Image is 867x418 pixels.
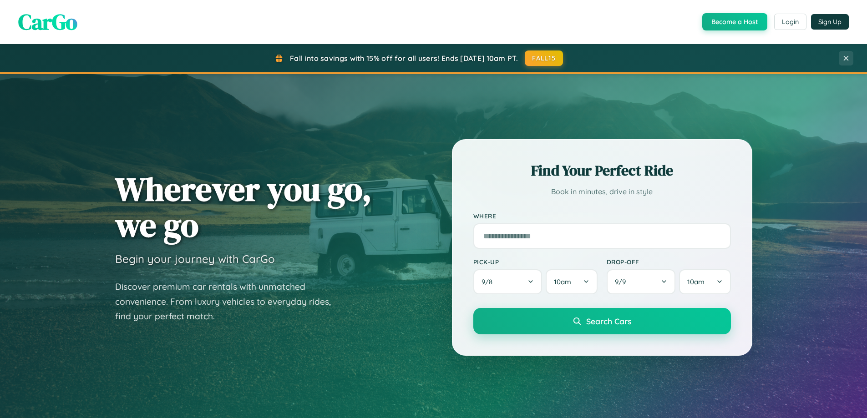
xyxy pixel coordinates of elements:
[115,171,372,243] h1: Wherever you go, we go
[473,185,731,198] p: Book in minutes, drive in style
[473,258,598,266] label: Pick-up
[554,277,571,286] span: 10am
[525,50,563,66] button: FALL15
[774,14,806,30] button: Login
[679,269,730,294] button: 10am
[702,13,767,30] button: Become a Host
[687,277,705,286] span: 10am
[18,7,77,37] span: CarGo
[473,161,731,181] h2: Find Your Perfect Ride
[473,269,543,294] button: 9/8
[586,316,631,326] span: Search Cars
[811,14,849,30] button: Sign Up
[290,54,518,63] span: Fall into savings with 15% off for all users! Ends [DATE] 10am PT.
[115,252,275,266] h3: Begin your journey with CarGo
[473,308,731,334] button: Search Cars
[546,269,597,294] button: 10am
[473,212,731,220] label: Where
[615,277,630,286] span: 9 / 9
[607,269,676,294] button: 9/9
[482,277,497,286] span: 9 / 8
[607,258,731,266] label: Drop-off
[115,279,343,324] p: Discover premium car rentals with unmatched convenience. From luxury vehicles to everyday rides, ...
